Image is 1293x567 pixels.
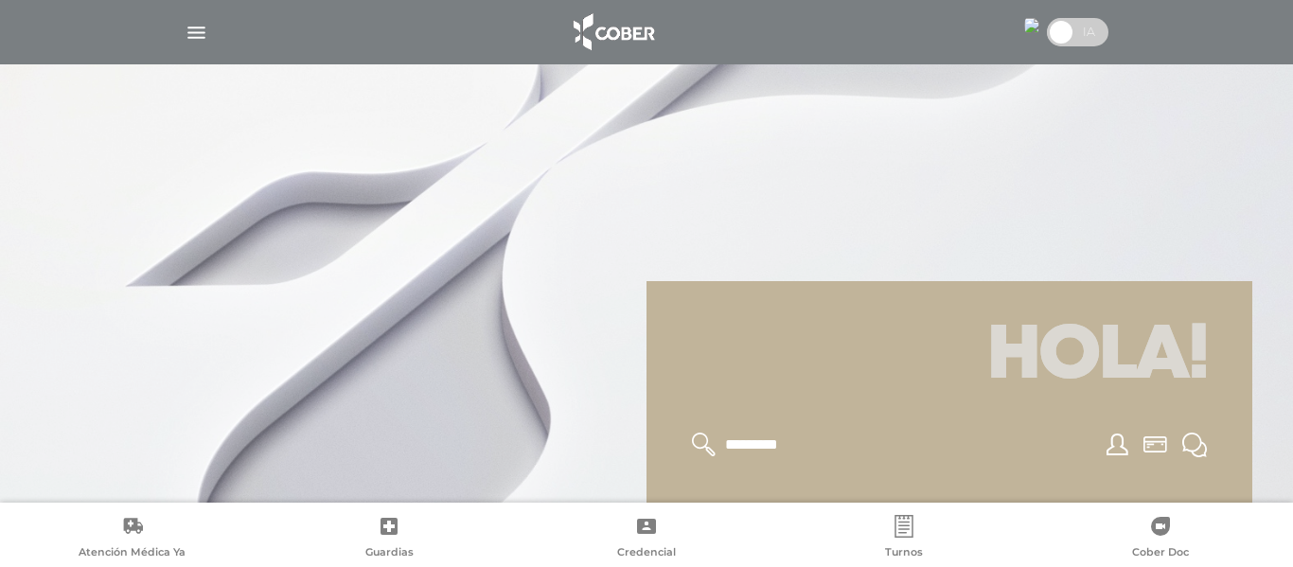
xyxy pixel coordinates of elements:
h1: Hola! [669,304,1230,410]
img: logo_cober_home-white.png [563,9,663,55]
span: Cober Doc [1132,545,1189,562]
span: Turnos [885,545,923,562]
a: Atención Médica Ya [4,515,261,563]
img: Cober_menu-lines-white.svg [185,21,208,44]
a: Credencial [518,515,775,563]
span: Guardias [365,545,414,562]
img: 24613 [1024,18,1039,33]
span: Atención Médica Ya [79,545,186,562]
a: Turnos [775,515,1033,563]
a: Guardias [261,515,519,563]
span: Credencial [617,545,676,562]
a: Cober Doc [1032,515,1289,563]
